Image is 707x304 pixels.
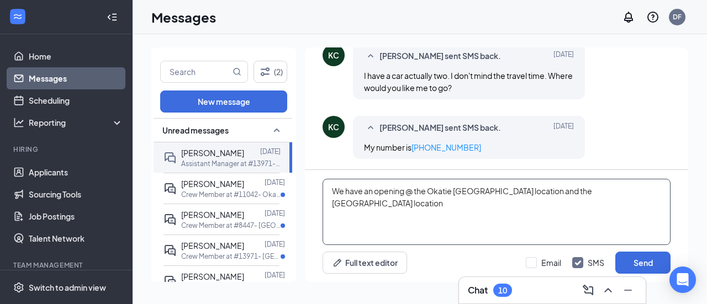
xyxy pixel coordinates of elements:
[181,252,281,261] p: Crew Member at #13971- [GEOGRAPHIC_DATA]
[602,284,615,297] svg: ChevronUp
[619,281,637,299] button: Minimize
[332,257,343,268] svg: Pen
[163,151,177,164] svg: DoubleChat
[265,270,285,280] p: [DATE]
[260,147,281,156] p: [DATE]
[13,260,121,270] div: Team Management
[364,71,573,93] span: I have a car actually two. I don't mind the travel time. Where would you like me to go?
[582,284,595,297] svg: ComposeMessage
[553,121,574,135] span: [DATE]
[29,67,123,89] a: Messages
[364,121,377,135] svg: SmallChevronUp
[181,179,244,189] span: [PERSON_NAME]
[163,182,177,195] svg: ActiveDoubleChat
[13,117,24,128] svg: Analysis
[646,10,659,24] svg: QuestionInfo
[379,121,501,135] span: [PERSON_NAME] sent SMS back.
[163,213,177,226] svg: ActiveDoubleChat
[181,221,281,230] p: Crew Member at #8447- [GEOGRAPHIC_DATA]
[13,282,24,293] svg: Settings
[29,227,123,249] a: Talent Network
[254,61,287,83] button: Filter (2)
[107,12,118,23] svg: Collapse
[258,65,272,78] svg: Filter
[328,121,339,132] div: KC
[29,161,123,183] a: Applicants
[181,190,281,199] p: Crew Member at #11042- Okatie
[553,50,574,63] span: [DATE]
[621,284,635,297] svg: Minimize
[163,244,177,257] svg: ActiveDoubleChat
[364,142,481,152] span: My number is
[181,159,281,168] p: Assistant Manager at #13971- [GEOGRAPHIC_DATA]
[669,266,696,293] div: Open Intercom Messenger
[270,124,283,137] svg: SmallChevronUp
[379,50,501,63] span: [PERSON_NAME] sent SMS back.
[622,10,635,24] svg: Notifications
[181,271,244,281] span: [PERSON_NAME]
[265,239,285,249] p: [DATE]
[181,241,244,250] span: [PERSON_NAME]
[29,282,106,293] div: Switch to admin view
[151,8,216,26] h1: Messages
[673,12,682,22] div: DF
[181,148,244,158] span: [PERSON_NAME]
[579,281,597,299] button: ComposeMessage
[181,210,244,220] span: [PERSON_NAME]
[161,61,230,82] input: Search
[160,90,287,113] button: New message
[29,117,124,128] div: Reporting
[29,183,123,205] a: Sourcing Tools
[468,284,488,296] h3: Chat
[163,275,177,288] svg: ActiveDoubleChat
[29,89,123,111] a: Scheduling
[265,178,285,187] p: [DATE]
[364,50,377,63] svg: SmallChevronUp
[615,252,671,274] button: Send
[13,145,121,154] div: Hiring
[599,281,617,299] button: ChevronUp
[265,209,285,218] p: [DATE]
[328,50,339,61] div: KC
[411,142,481,152] a: [PHONE_NUMBER]
[29,205,123,227] a: Job Postings
[323,179,671,245] textarea: We have an opening @ the Okatie [GEOGRAPHIC_DATA] location and the [GEOGRAPHIC_DATA] location
[12,11,23,22] svg: WorkstreamLogo
[498,286,507,295] div: 10
[233,67,241,76] svg: MagnifyingGlass
[323,252,407,274] button: Full text editorPen
[29,45,123,67] a: Home
[162,125,229,136] span: Unread messages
